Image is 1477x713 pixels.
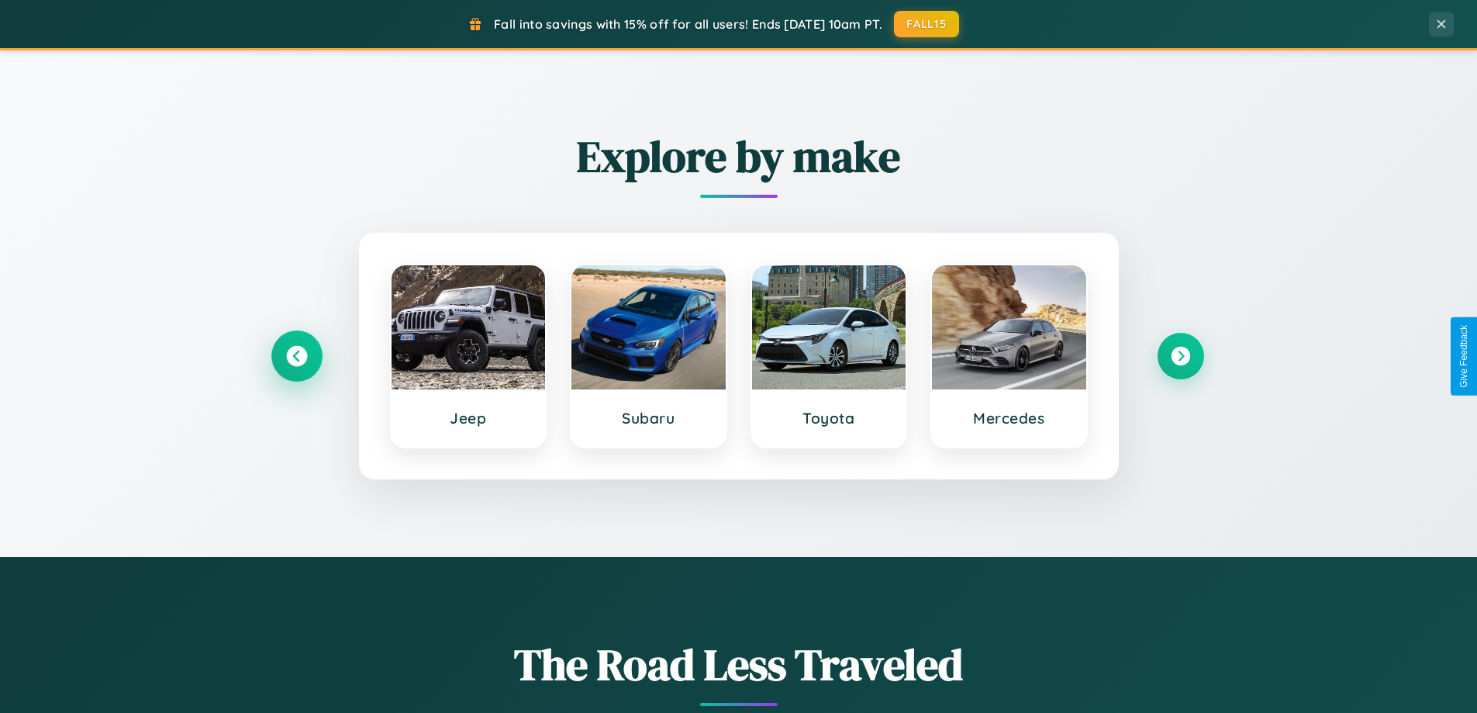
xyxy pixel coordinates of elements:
div: Give Feedback [1458,325,1469,388]
h3: Toyota [768,409,891,427]
h2: Explore by make [274,126,1204,186]
span: Fall into savings with 15% off for all users! Ends [DATE] 10am PT. [494,16,882,32]
h3: Mercedes [947,409,1071,427]
h3: Subaru [587,409,710,427]
h3: Jeep [407,409,530,427]
button: FALL15 [894,11,959,37]
h1: The Road Less Traveled [274,635,1204,694]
